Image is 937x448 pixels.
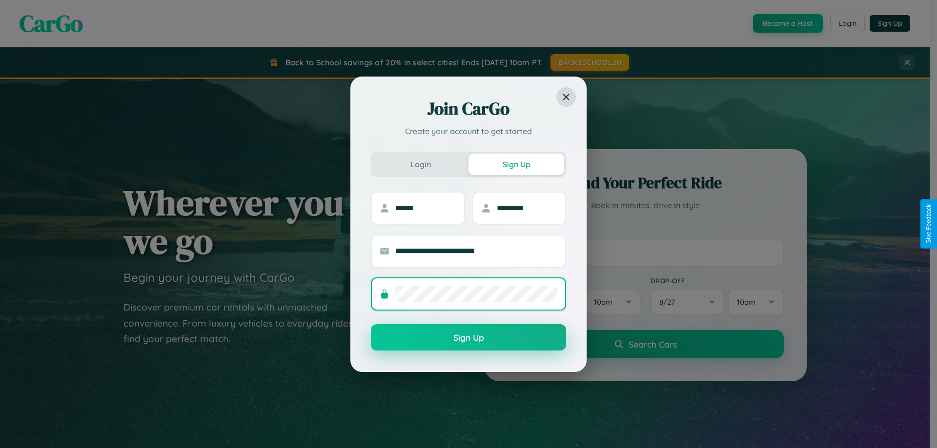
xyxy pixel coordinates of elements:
[371,125,566,137] p: Create your account to get started
[925,204,932,244] div: Give Feedback
[371,324,566,351] button: Sign Up
[468,154,564,175] button: Sign Up
[371,97,566,120] h2: Join CarGo
[373,154,468,175] button: Login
